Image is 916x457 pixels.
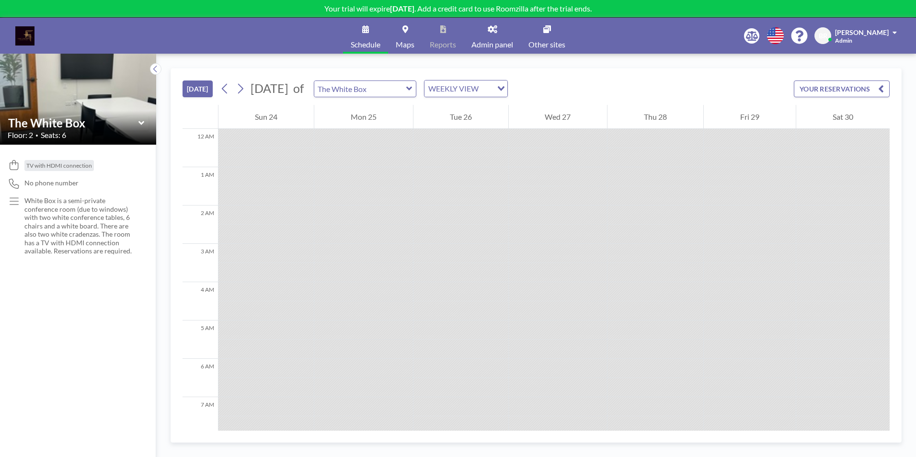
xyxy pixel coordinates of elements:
div: Mon 25 [314,105,413,129]
input: The White Box [8,116,138,130]
div: 6 AM [183,359,218,397]
span: • [35,132,38,138]
div: 3 AM [183,244,218,282]
a: Schedule [343,18,388,54]
span: No phone number [24,179,79,187]
p: White Box is a semi-private conference room (due to windows) with two white conference tables, 6 ... [24,196,137,255]
div: 12 AM [183,129,218,167]
div: Sat 30 [796,105,890,129]
div: Wed 27 [509,105,607,129]
span: TV with HDMI connection [26,162,92,169]
a: Reports [422,18,464,54]
span: WEEKLY VIEW [426,82,481,95]
a: Admin panel [464,18,521,54]
div: 4 AM [183,282,218,320]
div: Sun 24 [218,105,314,129]
span: [PERSON_NAME] [835,28,889,36]
span: [DATE] [251,81,288,95]
span: Admin panel [471,41,513,48]
div: 5 AM [183,320,218,359]
b: [DATE] [390,4,414,13]
span: BR [819,32,827,40]
span: Other sites [528,41,565,48]
span: Floor: 2 [8,130,33,140]
button: [DATE] [183,80,213,97]
div: Search for option [424,80,507,97]
div: 7 AM [183,397,218,435]
span: Schedule [351,41,380,48]
a: Maps [388,18,422,54]
span: of [293,81,304,96]
a: Other sites [521,18,573,54]
input: The White Box [314,81,406,97]
button: YOUR RESERVATIONS [794,80,890,97]
span: Reports [430,41,456,48]
input: Search for option [481,82,492,95]
span: Admin [835,37,852,44]
span: Maps [396,41,414,48]
span: Seats: 6 [41,130,66,140]
div: 1 AM [183,167,218,206]
div: Thu 28 [607,105,703,129]
div: Tue 26 [413,105,508,129]
div: 2 AM [183,206,218,244]
img: organization-logo [15,26,34,46]
div: Fri 29 [704,105,796,129]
